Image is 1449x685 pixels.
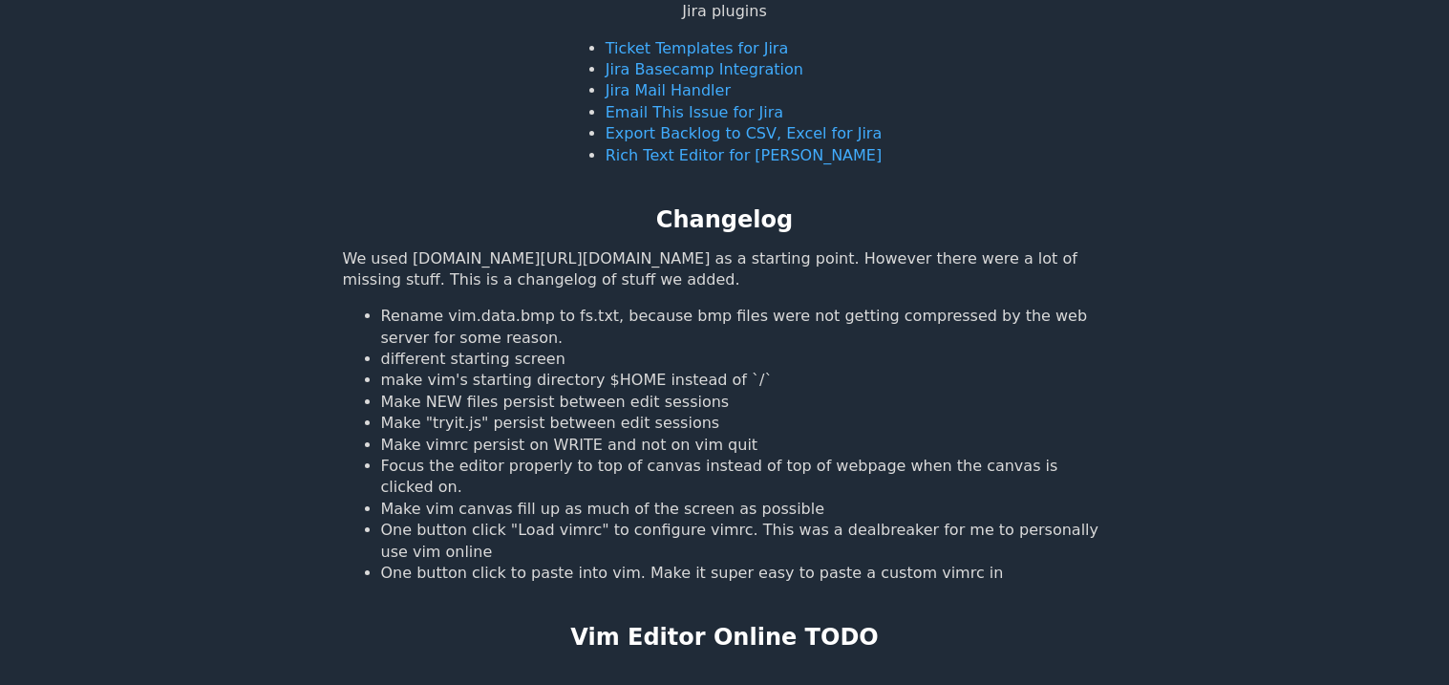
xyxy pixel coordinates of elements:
[381,499,1107,520] li: Make vim canvas fill up as much of the screen as possible
[606,103,783,121] a: Email This Issue for Jira
[381,520,1107,563] li: One button click "Load vimrc" to configure vimrc. This was a dealbreaker for me to personally use...
[381,413,1107,434] li: Make "tryit.js" persist between edit sessions
[381,306,1107,349] li: Rename vim.data.bmp to fs.txt, because bmp files were not getting compressed by the web server fo...
[381,370,1107,391] li: make vim's starting directory $HOME instead of `/`
[606,39,788,57] a: Ticket Templates for Jira
[381,349,1107,370] li: different starting screen
[381,435,1107,456] li: Make vimrc persist on WRITE and not on vim quit
[381,456,1107,499] li: Focus the editor properly to top of canvas instead of top of webpage when the canvas is clicked on.
[656,204,793,237] h2: Changelog
[381,563,1107,584] li: One button click to paste into vim. Make it super easy to paste a custom vimrc in
[606,60,803,78] a: Jira Basecamp Integration
[606,81,731,99] a: Jira Mail Handler
[570,622,878,654] h2: Vim Editor Online TODO
[606,146,882,164] a: Rich Text Editor for [PERSON_NAME]
[606,124,882,142] a: Export Backlog to CSV, Excel for Jira
[381,392,1107,413] li: Make NEW files persist between edit sessions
